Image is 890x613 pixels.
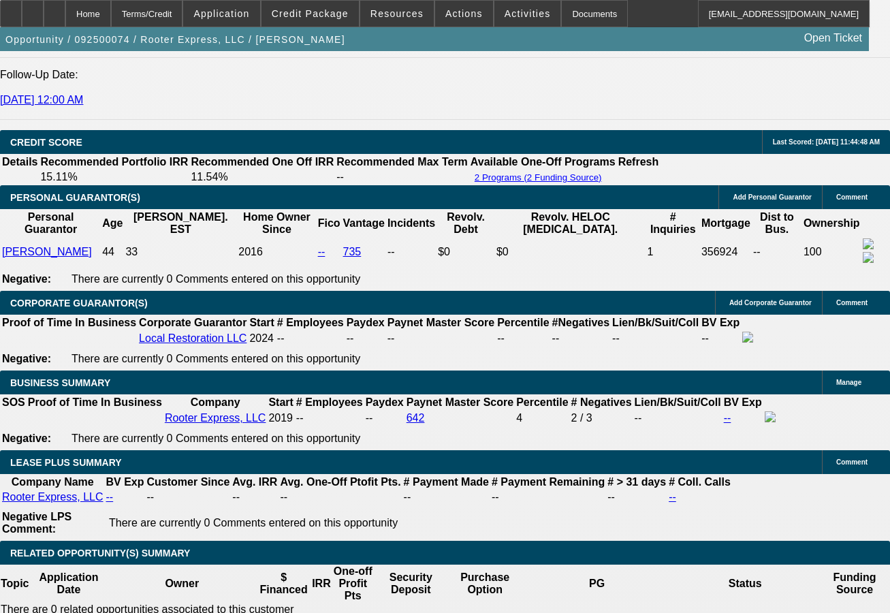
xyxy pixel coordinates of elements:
[296,412,304,424] span: --
[2,491,104,503] a: Rooter Express, LLC
[803,238,861,266] td: 100
[370,8,424,19] span: Resources
[387,317,494,328] b: Paynet Master Score
[102,217,123,229] b: Age
[863,238,874,249] img: facebook-icon.png
[232,476,277,488] b: Avg. IRR
[190,170,334,184] td: 11.54%
[232,490,278,504] td: --
[343,246,362,257] a: 735
[733,193,812,201] span: Add Personal Guarantor
[669,491,676,503] a: --
[607,490,667,504] td: --
[387,217,435,229] b: Incidents
[571,396,632,408] b: # Negatives
[836,458,868,466] span: Comment
[836,299,868,306] span: Comment
[139,317,247,328] b: Corporate Guarantor
[497,332,549,345] div: --
[243,211,311,235] b: Home Owner Since
[27,396,163,409] th: Proof of Time In Business
[669,476,731,488] b: # Coll. Calls
[437,238,494,266] td: $0
[505,8,551,19] span: Activities
[724,396,762,408] b: BV Exp
[611,331,699,346] td: --
[346,331,385,346] td: --
[752,238,801,266] td: --
[146,490,231,504] td: --
[29,565,108,603] th: Application Date
[724,412,731,424] a: --
[516,412,568,424] div: 4
[491,490,605,504] td: --
[272,8,349,19] span: Credit Package
[612,317,699,328] b: Lien/Bk/Suit/Coll
[447,211,485,235] b: Revolv. Debt
[407,412,425,424] a: 642
[2,273,51,285] b: Negative:
[523,565,671,603] th: PG
[571,412,632,424] div: 2 / 3
[336,155,468,169] th: Recommended Max Term
[366,396,404,408] b: Paydex
[268,396,293,408] b: Start
[552,317,610,328] b: #Negatives
[332,565,375,603] th: One-off Profit Pts
[109,517,398,529] span: There are currently 0 Comments entered on this opportunity
[165,412,266,424] a: Rooter Express, LLC
[238,246,263,257] span: 2016
[139,332,247,344] a: Local Restoration LLC
[190,155,334,169] th: Recommended One Off IRR
[387,238,436,266] td: --
[279,490,401,504] td: --
[256,565,311,603] th: $ Financed
[311,565,332,603] th: IRR
[191,396,240,408] b: Company
[39,155,189,169] th: Recommended Portfolio IRR
[147,476,230,488] b: Customer Since
[387,332,494,345] div: --
[634,411,722,426] td: --
[71,433,360,444] span: There are currently 0 Comments entered on this opportunity
[618,155,660,169] th: Refresh
[106,476,144,488] b: BV Exp
[1,155,38,169] th: Details
[492,476,605,488] b: # Payment Remaining
[318,217,340,229] b: Fico
[10,298,148,309] span: CORPORATE GUARANTOR(S)
[497,317,549,328] b: Percentile
[101,238,123,266] td: 44
[516,396,568,408] b: Percentile
[193,8,249,19] span: Application
[804,217,860,229] b: Ownership
[819,565,890,603] th: Funding Source
[39,170,189,184] td: 15.11%
[280,476,400,488] b: Avg. One-Off Ptofit Pts.
[125,238,236,266] td: 33
[10,377,110,388] span: BUSINESS SUMMARY
[729,299,812,306] span: Add Corporate Guarantor
[25,211,77,235] b: Personal Guarantor
[261,1,359,27] button: Credit Package
[365,411,404,426] td: --
[10,192,140,203] span: PERSONAL GUARANTOR(S)
[496,238,646,266] td: $0
[404,476,489,488] b: # Payment Made
[773,138,880,146] span: Last Scored: [DATE] 11:44:48 AM
[403,490,490,504] td: --
[183,1,259,27] button: Application
[701,238,751,266] td: 356924
[2,511,71,535] b: Negative LPS Comment:
[407,396,513,408] b: Paynet Master Score
[1,396,26,409] th: SOS
[343,217,385,229] b: Vantage
[318,246,325,257] a: --
[2,433,51,444] b: Negative:
[607,476,666,488] b: # > 31 days
[276,331,345,346] td: --
[445,8,483,19] span: Actions
[435,1,493,27] button: Actions
[249,317,274,328] b: Start
[2,353,51,364] b: Negative:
